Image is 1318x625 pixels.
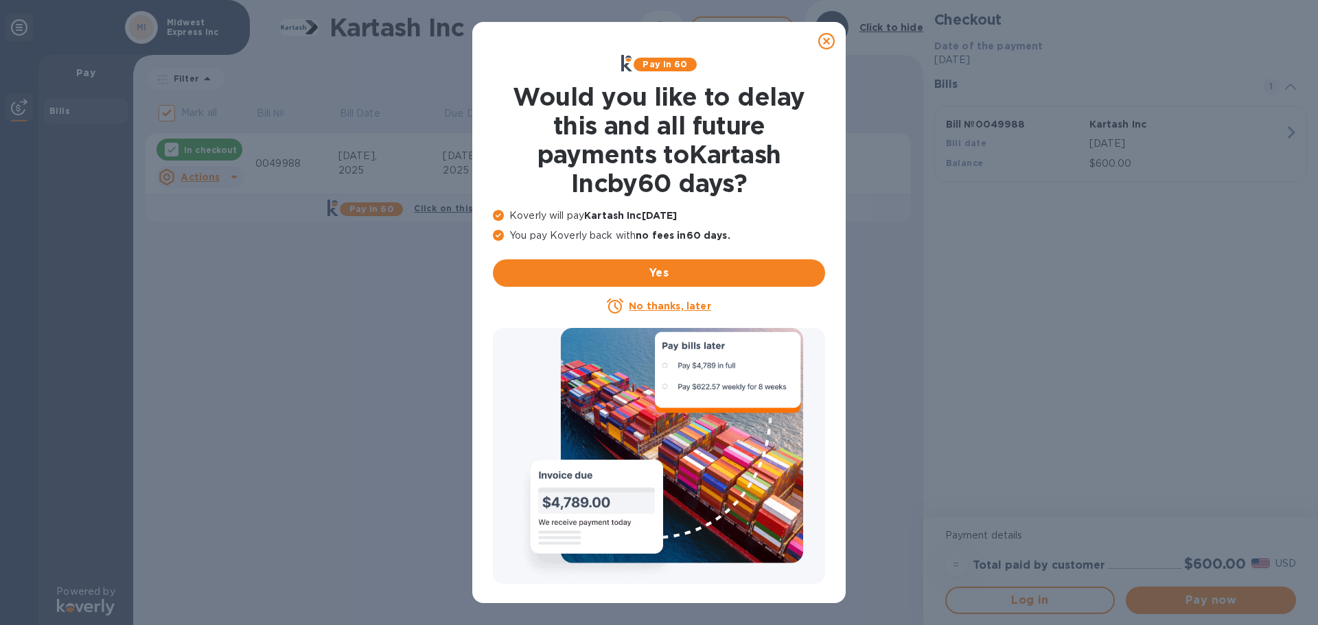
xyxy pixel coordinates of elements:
[493,82,825,198] h1: Would you like to delay this and all future payments to Kartash Inc by 60 days ?
[584,210,677,221] b: Kartash Inc [DATE]
[504,265,814,281] span: Yes
[629,300,710,311] u: No thanks, later
[636,230,730,241] b: no fees in 60 days .
[643,59,687,69] b: Pay in 60
[493,209,825,223] p: Koverly will pay
[493,228,825,243] p: You pay Koverly back with
[493,259,825,287] button: Yes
